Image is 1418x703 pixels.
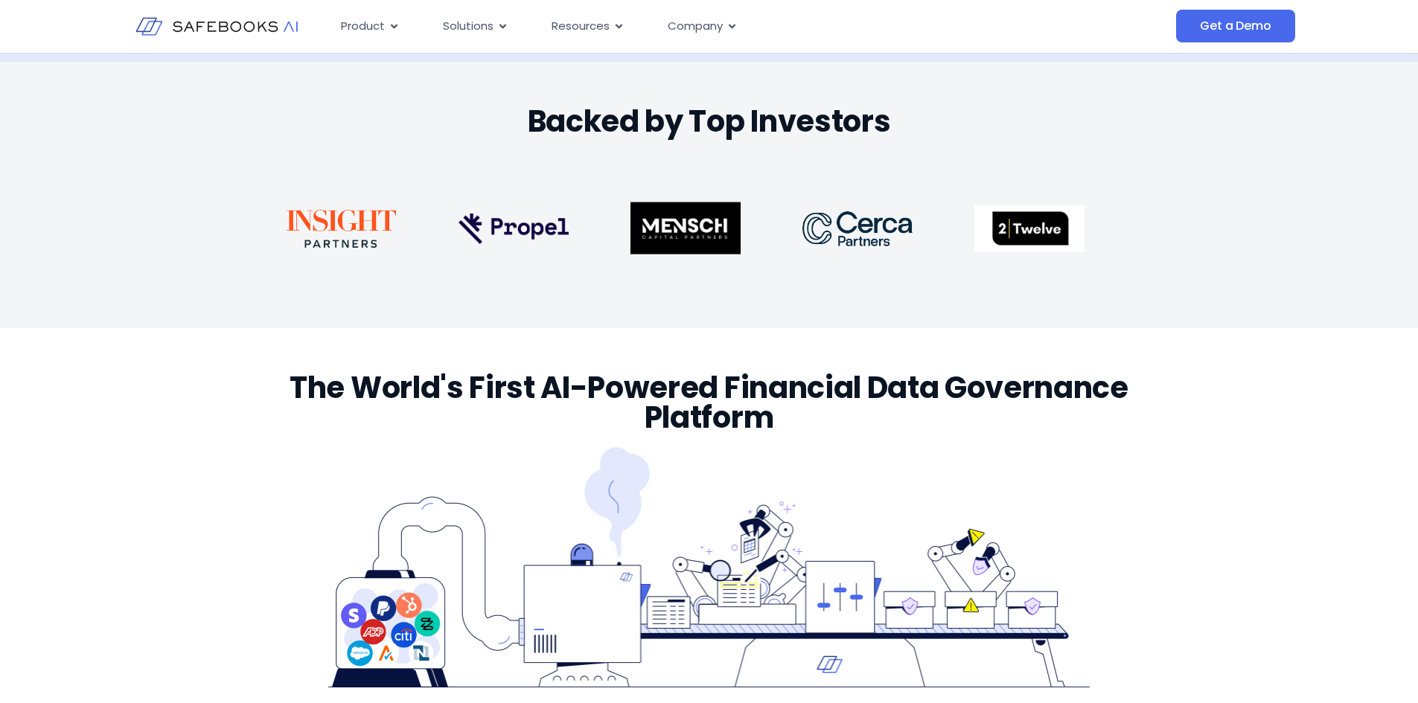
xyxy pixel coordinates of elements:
[459,214,569,243] img: About Safebooks 21
[630,173,741,283] img: About Safebooks 22
[802,211,913,247] img: About Safebooks 23
[287,373,1132,432] h3: The World's First AI-Powered Financial Data Governance Platform
[552,18,610,35] span: Resources
[668,18,723,35] span: Company
[1176,10,1294,42] a: Get a Demo
[329,12,1027,41] nav: Menu
[443,18,494,35] span: Solutions
[974,173,1085,283] img: About Safebooks 24
[329,12,1027,41] div: Menu Toggle
[328,447,1089,687] img: About Safebooks 25
[1200,19,1271,33] span: Get a Demo
[287,210,397,248] img: About Safebooks 20
[287,106,1132,136] h3: Backed by Top Investors
[341,18,385,35] span: Product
